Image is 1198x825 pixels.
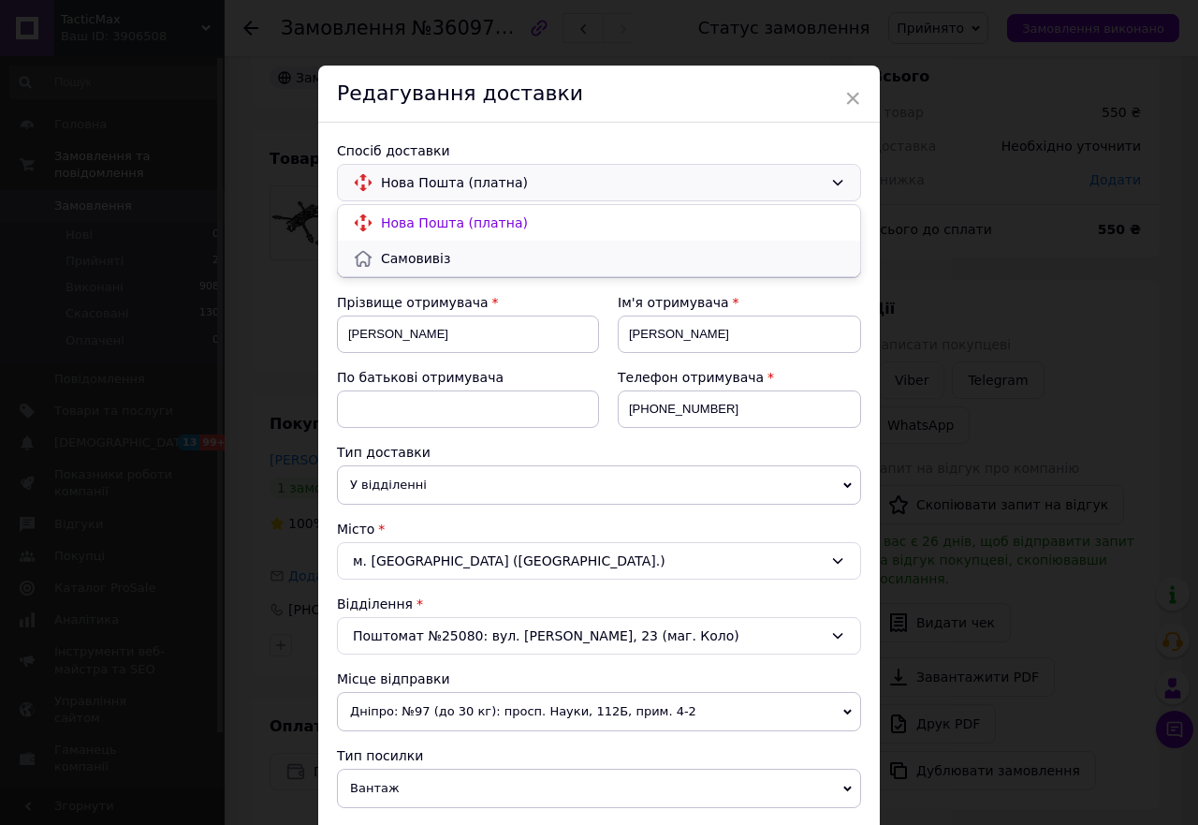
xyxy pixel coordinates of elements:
[318,66,880,123] div: Редагування доставки
[337,617,861,655] div: Поштомат №25080: вул. [PERSON_NAME], 23 (маг. Коло)
[618,370,764,385] span: Телефон отримувача
[337,769,861,808] span: Вантаж
[337,370,504,385] span: По батькові отримувача
[337,520,861,538] div: Місто
[381,214,845,232] span: Нова Пошта (платна)
[381,172,823,193] span: Нова Пошта (платна)
[337,671,450,686] span: Місце відправки
[337,445,431,460] span: Тип доставки
[618,295,729,310] span: Ім'я отримувача
[337,141,861,160] div: Спосіб доставки
[337,748,423,763] span: Тип посилки
[337,692,861,731] span: Дніпро: №97 (до 30 кг): просп. Науки, 112Б, прим. 4-2
[337,465,861,505] span: У відділенні
[618,390,861,428] input: +380
[381,249,845,268] span: Самовивіз
[337,595,861,613] div: Відділення
[337,542,861,580] div: м. [GEOGRAPHIC_DATA] ([GEOGRAPHIC_DATA].)
[337,295,489,310] span: Прізвище отримувача
[844,82,861,114] span: ×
